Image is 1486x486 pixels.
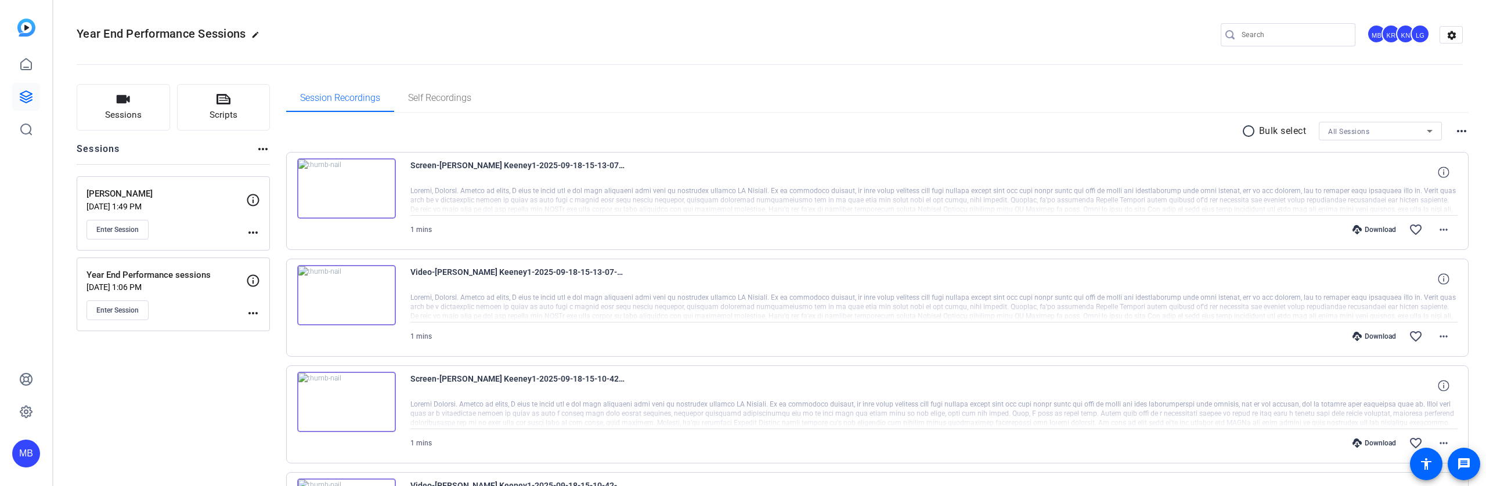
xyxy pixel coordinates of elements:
span: 1 mins [410,439,432,447]
div: KN [1396,24,1415,43]
span: 1 mins [410,332,432,340]
button: Sessions [77,84,170,130]
ngx-avatar: Kenny Nicodemus [1396,24,1416,45]
mat-icon: more_horiz [1437,223,1451,237]
ngx-avatar: Michael Barbieri [1367,24,1387,45]
button: Enter Session [86,300,149,320]
div: Download [1347,438,1402,448]
mat-icon: accessibility [1419,457,1433,471]
mat-icon: edit [251,31,265,45]
div: MB [1367,24,1386,43]
input: Search [1242,28,1346,42]
mat-icon: more_horiz [1437,329,1451,343]
ngx-avatar: Lou Garinga [1411,24,1431,45]
span: Screen-[PERSON_NAME] Keeney1-2025-09-18-15-13-07-311-0 [410,158,625,186]
mat-icon: more_horiz [246,306,260,320]
img: thumb-nail [297,265,396,325]
mat-icon: more_horiz [256,142,270,156]
mat-icon: radio_button_unchecked [1242,124,1259,138]
p: [PERSON_NAME] [86,187,246,201]
span: Year End Performance Sessions [77,27,246,41]
span: Session Recordings [300,93,380,103]
mat-icon: more_horiz [1437,436,1451,450]
mat-icon: message [1457,457,1471,471]
span: Video-[PERSON_NAME] Keeney1-2025-09-18-15-13-07-311-0 [410,265,625,293]
h2: Sessions [77,142,120,164]
mat-icon: settings [1440,27,1463,44]
span: Sessions [105,108,142,122]
ngx-avatar: Kaveh Ryndak [1382,24,1402,45]
mat-icon: more_horiz [1455,124,1469,138]
button: Enter Session [86,220,149,240]
span: 1 mins [410,226,432,234]
img: blue-gradient.svg [17,19,35,37]
div: MB [12,440,40,467]
span: Scripts [210,108,237,122]
div: KR [1382,24,1401,43]
mat-icon: favorite_border [1409,223,1423,237]
span: Screen-[PERSON_NAME] Keeney1-2025-09-18-15-10-42-424-0 [410,372,625,400]
mat-icon: favorite_border [1409,329,1423,343]
p: [DATE] 1:49 PM [86,202,246,211]
div: Download [1347,225,1402,234]
div: Download [1347,332,1402,341]
span: Enter Session [96,306,139,315]
img: thumb-nail [297,372,396,432]
span: Enter Session [96,225,139,234]
p: [DATE] 1:06 PM [86,282,246,292]
button: Scripts [177,84,270,130]
mat-icon: favorite_border [1409,436,1423,450]
span: All Sessions [1328,128,1369,136]
p: Year End Performance sessions [86,269,246,282]
img: thumb-nail [297,158,396,219]
p: Bulk select [1259,124,1307,138]
div: LG [1411,24,1430,43]
span: Self Recordings [408,93,471,103]
mat-icon: more_horiz [246,226,260,240]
